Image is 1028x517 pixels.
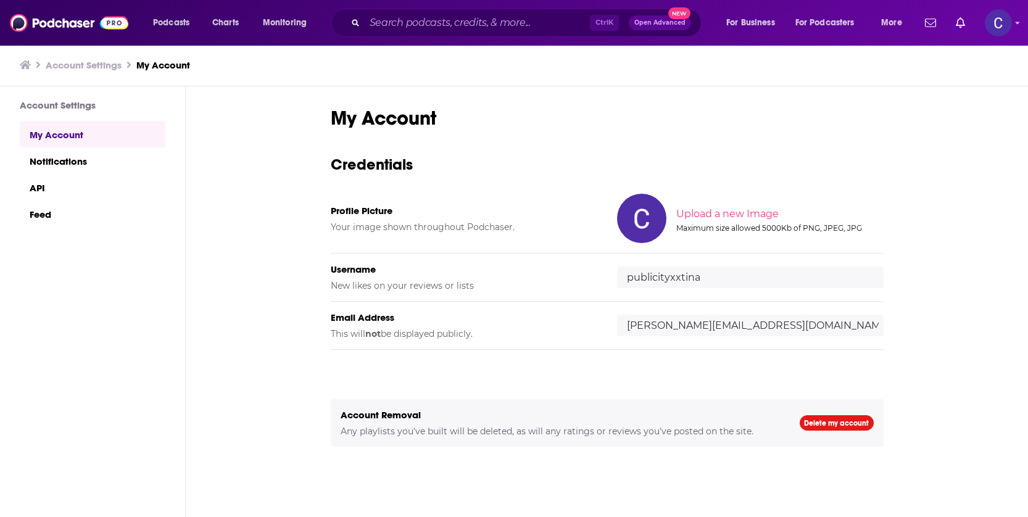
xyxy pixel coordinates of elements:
h5: This will be displayed publicly. [331,328,597,339]
button: open menu [254,13,323,33]
a: Notifications [20,147,165,174]
span: Ctrl K [590,15,619,31]
span: Open Advanced [634,20,686,26]
button: open menu [718,13,790,33]
h5: New likes on your reviews or lists [331,280,597,291]
img: User Profile [985,9,1012,36]
span: For Business [726,14,775,31]
h5: Email Address [331,312,597,323]
span: Podcasts [153,14,189,31]
a: Show notifications dropdown [951,12,970,33]
span: New [668,7,690,19]
h5: Profile Picture [331,205,597,217]
button: Open AdvancedNew [629,15,691,30]
a: Show notifications dropdown [920,12,941,33]
span: Monitoring [263,14,307,31]
button: open menu [787,13,873,33]
input: username [617,267,884,288]
h5: Username [331,263,597,275]
a: Delete my account [800,415,874,431]
h5: Any playlists you've built will be deleted, as will any ratings or reviews you've posted on the s... [341,426,780,437]
img: Podchaser - Follow, Share and Rate Podcasts [10,11,128,35]
img: Your profile image [617,194,666,243]
a: API [20,174,165,201]
h1: My Account [331,106,884,130]
a: My Account [20,121,165,147]
button: open menu [873,13,918,33]
input: email [617,315,884,336]
input: Search podcasts, credits, & more... [365,13,590,33]
h5: Account Removal [341,409,780,421]
h5: Your image shown throughout Podchaser. [331,221,597,233]
span: Charts [212,14,239,31]
div: Search podcasts, credits, & more... [342,9,713,37]
span: Logged in as publicityxxtina [985,9,1012,36]
span: More [881,14,902,31]
button: open menu [144,13,205,33]
a: Feed [20,201,165,227]
h3: Account Settings [20,99,165,111]
h3: Credentials [331,155,884,174]
a: Charts [204,13,246,33]
a: My Account [136,59,190,71]
span: For Podcasters [795,14,855,31]
div: Maximum size allowed 5000Kb of PNG, JPEG, JPG [676,223,881,233]
a: Account Settings [46,59,122,71]
b: not [365,328,381,339]
button: Show profile menu [985,9,1012,36]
